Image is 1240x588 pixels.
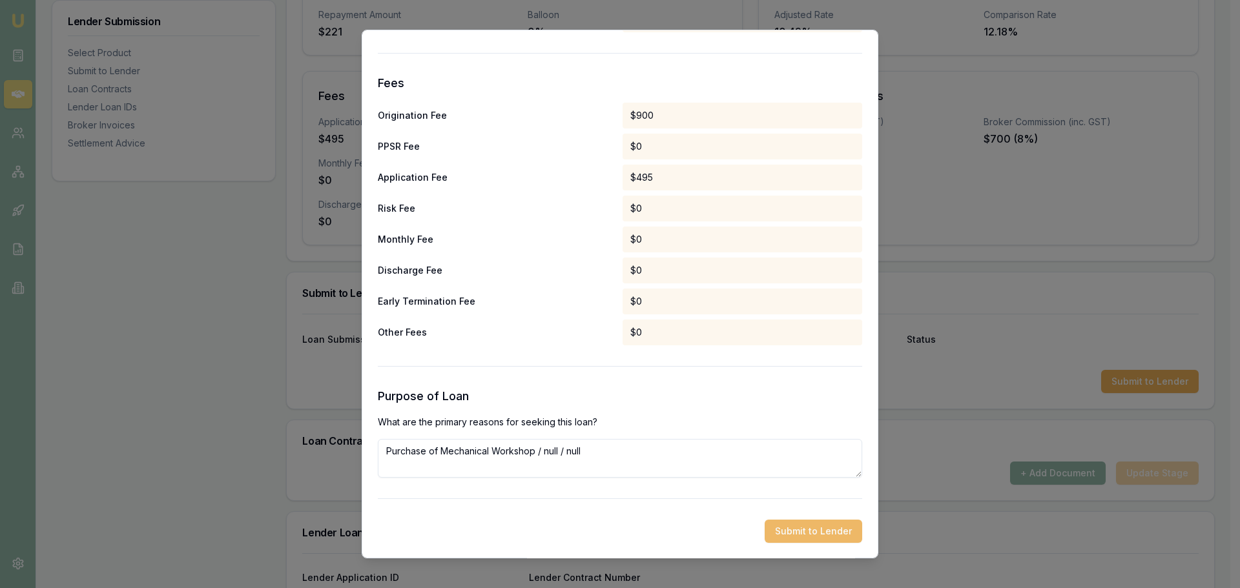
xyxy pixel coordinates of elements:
span: Discharge Fee [378,264,617,277]
div: $0 [623,319,862,345]
div: 8.00% ($700) [623,6,862,32]
span: Risk Fee [378,202,617,215]
span: Early Termination Fee [378,295,617,308]
h3: Purpose of Loan [378,387,862,405]
span: Other Fees [378,326,617,339]
textarea: Purchase of Mechanical Workshop / null / null [378,439,862,478]
p: What are the primary reasons for seeking this loan? [378,416,862,429]
span: Origination Fee [378,109,617,122]
span: Monthly Fee [378,233,617,246]
div: $0 [623,258,862,283]
div: $495 [623,165,862,190]
div: $0 [623,134,862,159]
div: $0 [623,227,862,252]
span: PPSR Fee [378,140,617,153]
div: $900 [623,103,862,128]
h3: Fees [378,74,862,92]
div: $0 [623,196,862,221]
button: Submit to Lender [765,520,862,543]
span: Application Fee [378,171,617,184]
div: $0 [623,289,862,314]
